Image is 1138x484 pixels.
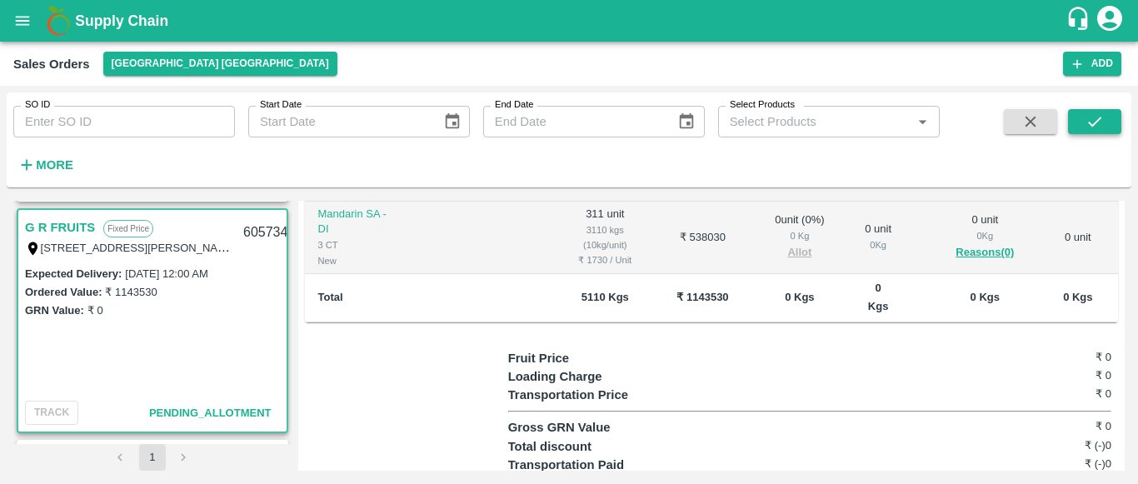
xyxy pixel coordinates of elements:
h6: ₹ 0 [1011,386,1111,402]
p: Loading Charge [508,367,659,386]
b: Supply Chain [75,12,168,29]
div: 0 unit ( 0 %) [762,212,838,262]
div: 0 Kg [946,228,1025,243]
strong: More [36,158,73,172]
b: ₹ 1143530 [676,291,728,303]
div: Sales Orders [13,53,90,75]
input: End Date [483,106,665,137]
label: ₹ 1143530 [105,286,157,298]
input: Select Products [723,111,907,132]
label: SO ID [25,98,50,112]
b: 0 Kgs [868,282,889,312]
button: page 1 [139,444,166,471]
div: New [318,253,388,268]
div: 605734 [233,213,297,252]
b: Total [318,291,343,303]
b: 0 Kgs [785,291,814,303]
label: Start Date [260,98,302,112]
label: [STREET_ADDRESS][PERSON_NAME] [41,241,237,254]
h6: ₹ 0 [1011,349,1111,366]
span: Pending_Allotment [149,407,272,419]
button: open drawer [3,2,42,40]
p: Total discount [508,437,659,456]
div: ₹ 1730 / Unit [567,252,643,267]
label: [DATE] 12:00 AM [125,267,207,280]
div: 3110 kgs (10kg/unit) [567,222,643,253]
label: Expected Delivery : [25,267,122,280]
label: End Date [495,98,533,112]
td: 311 unit [553,202,656,274]
b: 0 Kgs [1063,291,1092,303]
p: Gross GRN Value [508,418,659,437]
div: customer-support [1066,6,1095,36]
div: 3 CT [318,237,388,252]
button: Select DC [103,52,337,76]
p: Fruit Price [508,349,659,367]
button: More [13,151,77,179]
input: Enter SO ID [13,106,235,137]
label: GRN Value: [25,304,84,317]
a: Supply Chain [75,9,1066,32]
nav: pagination navigation [105,444,200,471]
label: Ordered Value: [25,286,102,298]
h6: ₹ 0 [1011,418,1111,435]
h6: ₹ (-)0 [1011,437,1111,454]
a: G R FRUITS [25,217,95,238]
img: logo [42,4,75,37]
td: ₹ 538030 [656,202,748,274]
p: Transportation Price [508,386,659,404]
div: 0 Kg [864,237,892,252]
button: Choose date [671,106,702,137]
label: ₹ 0 [87,304,103,317]
button: Add [1063,52,1121,76]
p: Mandarin SA -DI [318,207,388,237]
h6: ₹ 0 [1011,367,1111,384]
td: 0 unit [1038,202,1118,274]
p: Transportation Paid [508,456,659,474]
div: 0 Kg [762,228,838,243]
button: Open [911,111,933,132]
div: account of current user [1095,3,1125,38]
b: 5110 Kgs [581,291,629,303]
button: Choose date [437,106,468,137]
label: Select Products [730,98,795,112]
b: 0 Kgs [971,291,1000,303]
button: Reasons(0) [946,243,1025,262]
input: Start Date [248,106,430,137]
div: 0 unit [864,222,892,252]
h6: ₹ (-)0 [1011,456,1111,472]
div: 0 unit [946,212,1025,262]
p: Fixed Price [103,220,153,237]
